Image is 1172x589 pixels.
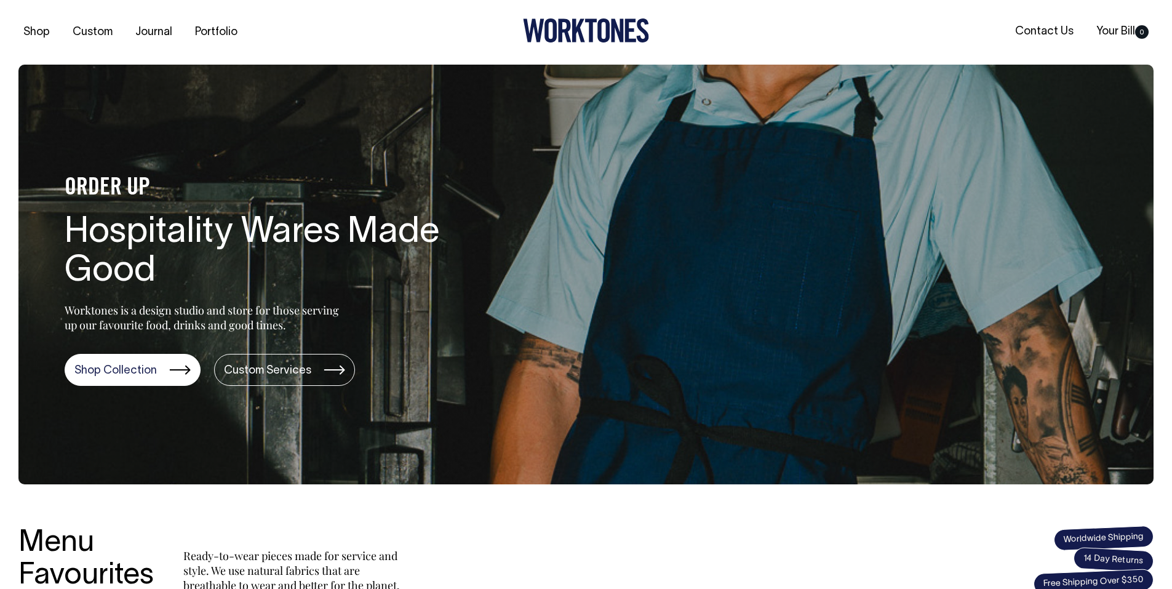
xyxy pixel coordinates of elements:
a: Shop Collection [65,354,201,386]
a: Shop [18,22,55,42]
p: Worktones is a design studio and store for those serving up our favourite food, drinks and good t... [65,303,345,332]
span: 0 [1135,25,1149,39]
h1: Hospitality Wares Made Good [65,214,458,292]
span: 14 Day Returns [1073,547,1154,573]
a: Custom [68,22,118,42]
span: Worldwide Shipping [1053,525,1154,551]
a: Portfolio [190,22,242,42]
a: Contact Us [1010,22,1078,42]
a: Custom Services [214,354,355,386]
a: Journal [130,22,177,42]
a: Your Bill0 [1091,22,1154,42]
h4: ORDER UP [65,175,458,201]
